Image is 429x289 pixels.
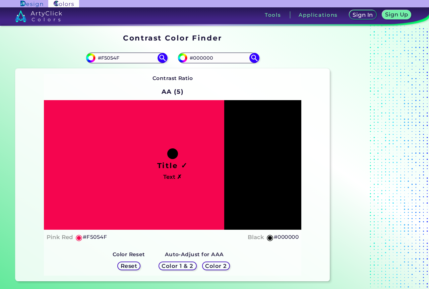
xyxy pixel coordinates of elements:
[15,10,62,22] img: logo_artyclick_colors_white.svg
[206,264,226,269] h5: Color 2
[47,232,73,242] h4: Pink Red
[266,233,274,241] h5: ◉
[83,233,107,241] h5: #F5054F
[121,264,136,269] h5: Reset
[248,232,264,242] h4: Black
[249,53,259,63] img: icon search
[163,264,192,269] h5: Color 1 & 2
[123,33,222,43] h1: Contrast Color Finder
[187,53,250,62] input: type color 2..
[152,75,193,81] strong: Contrast Ratio
[383,11,410,19] a: Sign Up
[158,53,168,63] img: icon search
[274,233,299,241] h5: #000000
[165,251,224,258] strong: Auto-Adjust for AAA
[354,12,372,17] h5: Sign In
[386,12,407,17] h5: Sign Up
[163,172,182,182] h4: Text ✗
[75,233,83,241] h5: ◉
[157,160,188,170] h1: Title ✓
[20,1,43,7] img: ArtyClick Design logo
[265,12,281,17] h3: Tools
[113,251,145,258] strong: Color Reset
[299,12,338,17] h3: Applications
[96,53,158,62] input: type color 1..
[159,84,187,99] h2: AA (5)
[351,11,375,19] a: Sign In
